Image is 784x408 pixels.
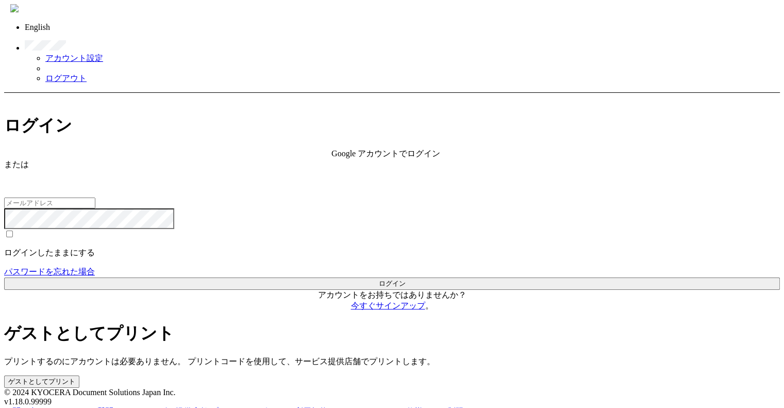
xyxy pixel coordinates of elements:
h1: ログイン [4,115,780,137]
a: アカウント設定 [45,54,103,62]
span: ログイン [4,13,37,22]
button: ログイン [4,278,780,290]
a: 戻る [4,93,21,102]
span: 。 [351,301,433,310]
a: ログアウト [45,74,87,83]
p: プリントするのにアカウントは必要ありません。 プリントコードを使用して、サービス提供店舗でプリントします。 [4,356,780,367]
span: Google アカウントでログイン [331,149,440,158]
input: メールアドレス [4,198,95,208]
span: © 2024 KYOCERA Document Solutions Japan Inc. [4,388,176,397]
button: ゲストとしてプリント [4,376,79,388]
div: または [4,159,780,170]
p: アカウントをお持ちではありませんか？ [4,290,780,312]
a: パスワードを忘れた場合 [4,267,95,276]
h1: ゲストとしてプリント [4,322,780,345]
p: ログインしたままにする [4,248,780,258]
img: anytime_print_blue_japanese_228x75.svg [10,4,19,12]
a: 今すぐサインアップ [351,301,425,310]
a: English [25,23,50,31]
span: v1.18.0.99999 [4,397,52,406]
